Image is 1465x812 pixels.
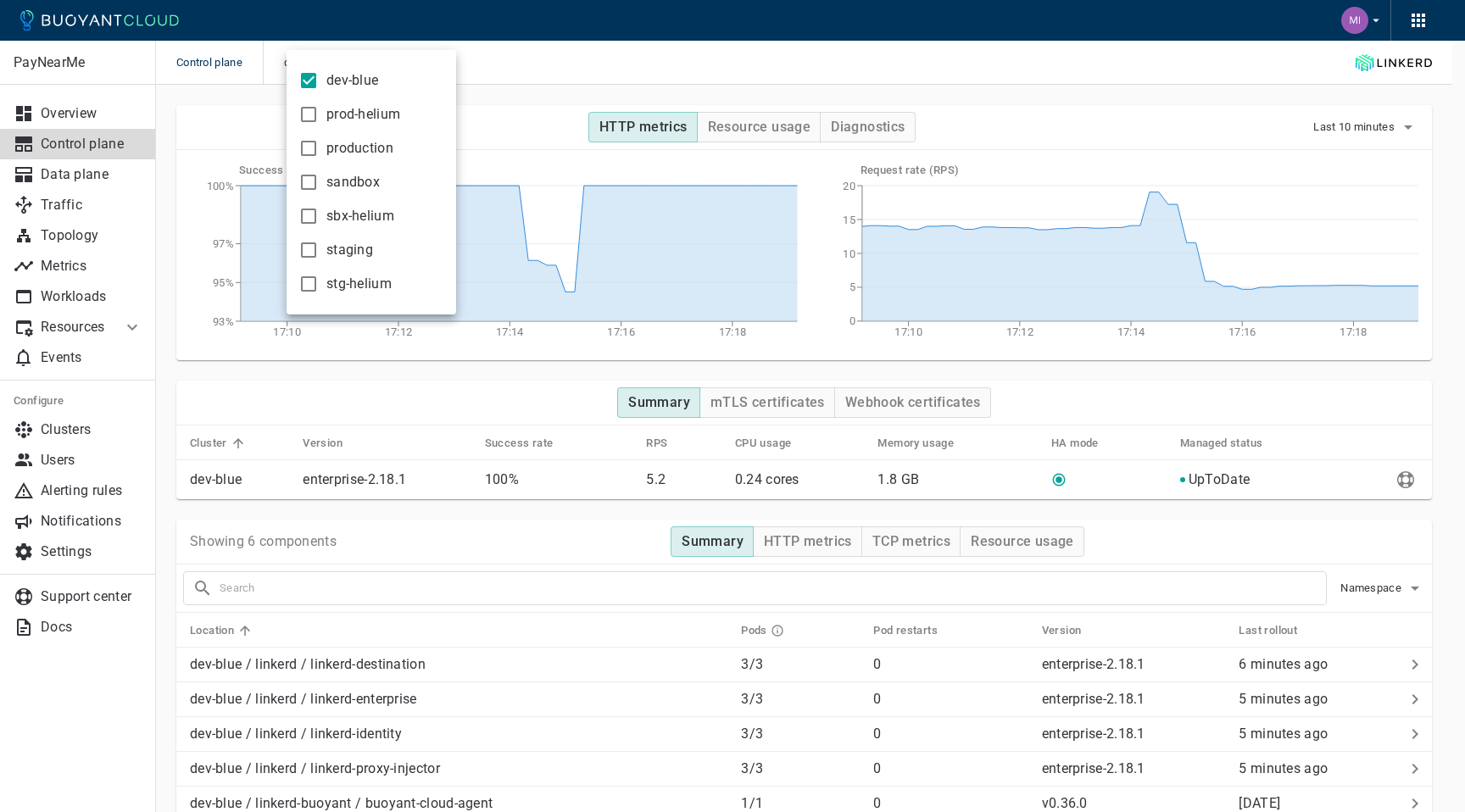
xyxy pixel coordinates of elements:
[326,208,394,225] span: sbx-helium
[326,242,373,259] span: staging
[326,106,400,123] span: prod-helium
[326,140,393,157] span: production
[326,275,392,292] span: stg-helium
[326,174,380,191] span: sandbox
[326,72,378,89] span: dev-blue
